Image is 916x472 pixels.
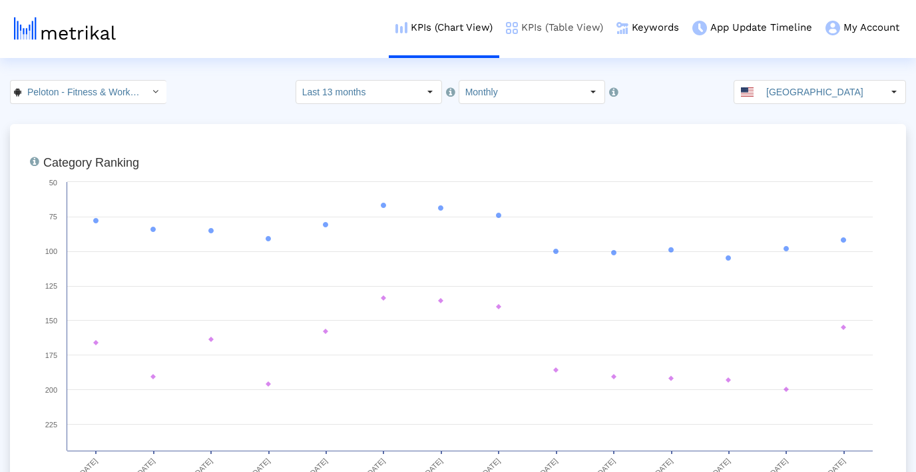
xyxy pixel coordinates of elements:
text: 200 [45,386,57,394]
text: 75 [49,213,57,221]
div: Select [883,81,905,103]
text: 225 [45,421,57,429]
div: Select [419,81,441,103]
tspan: Category Ranking [43,156,139,169]
text: 175 [45,351,57,359]
text: 50 [49,179,57,187]
img: kpi-table-menu-icon.png [506,22,518,34]
img: app-update-menu-icon.png [692,21,707,35]
img: my-account-menu-icon.png [825,21,840,35]
div: Select [144,81,166,103]
text: 150 [45,317,57,325]
img: keywords.png [616,22,628,34]
img: kpi-chart-menu-icon.png [395,22,407,33]
text: 100 [45,247,57,255]
text: 125 [45,282,57,290]
img: metrical-logo-light.png [14,17,116,40]
div: Select [582,81,604,103]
